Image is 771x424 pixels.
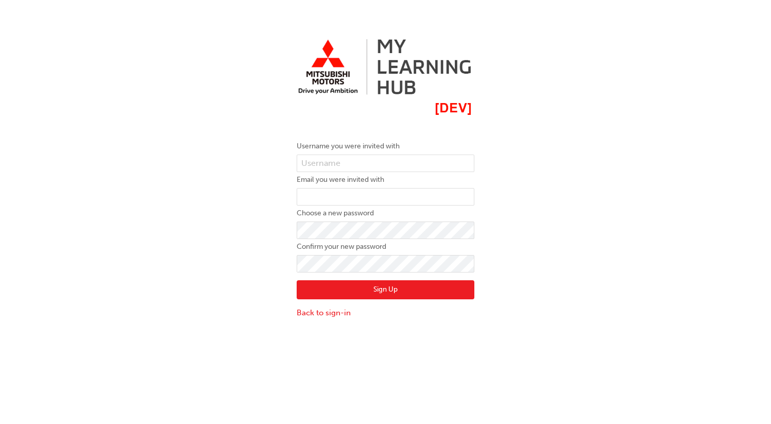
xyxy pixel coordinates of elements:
[297,31,474,125] img: mmal
[297,207,474,219] label: Choose a new password
[297,140,474,152] label: Username you were invited with
[297,155,474,172] input: Username
[297,280,474,300] button: Sign Up
[297,241,474,253] label: Confirm your new password
[297,307,474,319] a: Back to sign-in
[297,174,474,186] label: Email you were invited with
